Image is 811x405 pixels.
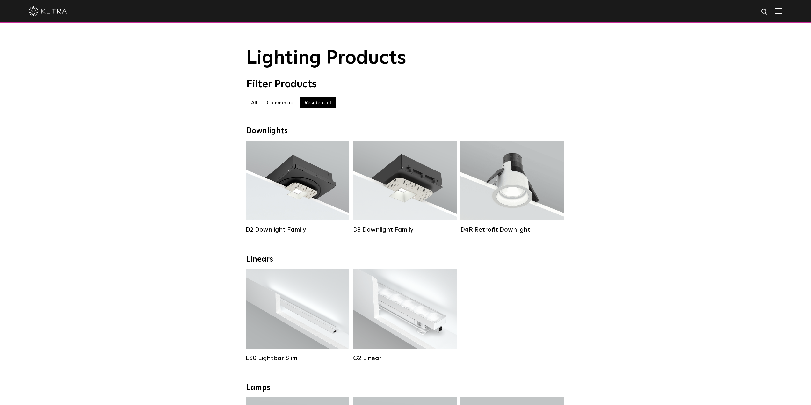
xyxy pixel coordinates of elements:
[246,127,565,136] div: Downlights
[353,269,457,362] a: G2 Linear Lumen Output:400 / 700 / 1000Colors:WhiteBeam Angles:Flood / [GEOGRAPHIC_DATA] / Narrow...
[775,8,782,14] img: Hamburger%20Nav.svg
[460,226,564,234] div: D4R Retrofit Downlight
[246,97,262,108] label: All
[246,354,349,362] div: LS0 Lightbar Slim
[246,383,565,393] div: Lamps
[246,141,349,234] a: D2 Downlight Family Lumen Output:1200Colors:White / Black / Gloss Black / Silver / Bronze / Silve...
[353,226,457,234] div: D3 Downlight Family
[246,78,565,90] div: Filter Products
[761,8,769,16] img: search icon
[246,49,406,68] span: Lighting Products
[460,141,564,234] a: D4R Retrofit Downlight Lumen Output:800Colors:White / BlackBeam Angles:15° / 25° / 40° / 60°Watta...
[353,141,457,234] a: D3 Downlight Family Lumen Output:700 / 900 / 1100Colors:White / Black / Silver / Bronze / Paintab...
[246,255,565,264] div: Linears
[246,269,349,362] a: LS0 Lightbar Slim Lumen Output:200 / 350Colors:White / BlackControl:X96 Controller
[262,97,300,108] label: Commercial
[300,97,336,108] label: Residential
[353,354,457,362] div: G2 Linear
[29,6,67,16] img: ketra-logo-2019-white
[246,226,349,234] div: D2 Downlight Family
